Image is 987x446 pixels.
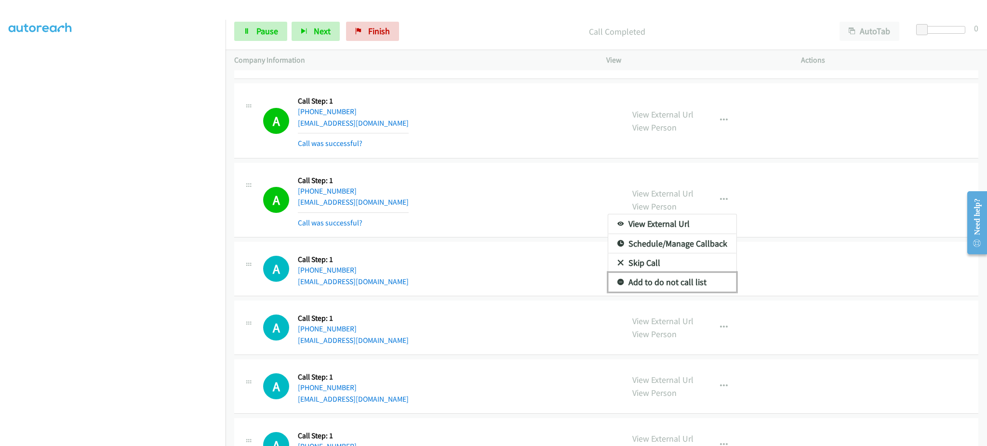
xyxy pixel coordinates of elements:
div: The call is yet to be attempted [263,256,289,282]
a: Schedule/Manage Callback [608,234,736,253]
div: The call is yet to be attempted [263,373,289,399]
h1: A [263,373,289,399]
a: View External Url [608,214,736,234]
iframe: Resource Center [960,184,987,261]
h1: A [263,315,289,341]
h1: A [263,256,289,282]
a: Skip Call [608,253,736,273]
div: The call is yet to be attempted [263,315,289,341]
a: Add to do not call list [608,273,736,292]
